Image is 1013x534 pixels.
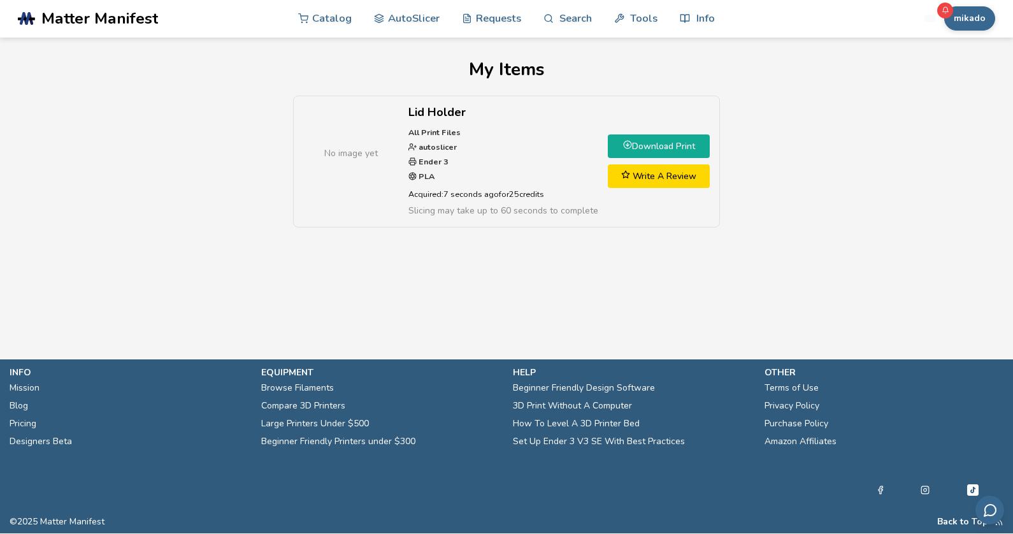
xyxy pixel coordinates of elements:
[513,415,640,433] a: How To Level A 3D Printer Bed
[608,165,710,189] a: Write A Review
[10,415,36,433] a: Pricing
[10,366,248,380] p: info
[10,398,28,415] a: Blog
[944,7,995,31] button: mikado
[261,415,369,433] a: Large Printers Under $500
[261,398,345,415] a: Compare 3D Printers
[408,127,461,138] strong: All Print Files
[876,483,885,498] a: Facebook
[261,433,415,451] a: Beginner Friendly Printers under $300
[975,496,1004,525] button: Send feedback via email
[261,380,334,398] a: Browse Filaments
[10,433,72,451] a: Designers Beta
[513,366,752,380] p: help
[324,147,378,161] span: No image yet
[765,366,1003,380] p: other
[417,142,457,153] strong: autoslicer
[965,483,981,498] a: Tiktok
[765,380,819,398] a: Terms of Use
[20,60,993,80] h1: My Items
[10,380,40,398] a: Mission
[921,483,930,498] a: Instagram
[41,10,158,28] span: Matter Manifest
[937,517,988,528] button: Back to Top
[765,415,828,433] a: Purchase Policy
[408,106,598,120] h2: Lid Holder
[995,517,1003,528] a: RSS Feed
[513,380,655,398] a: Beginner Friendly Design Software
[513,433,685,451] a: Set Up Ender 3 V3 SE With Best Practices
[765,433,837,451] a: Amazon Affiliates
[765,398,819,415] a: Privacy Policy
[408,205,598,217] span: Slicing may take up to 60 seconds to complete
[608,135,710,159] a: Download Print
[10,517,104,528] span: © 2025 Matter Manifest
[261,366,500,380] p: equipment
[417,171,435,182] strong: PLA
[417,157,449,168] strong: Ender 3
[513,398,632,415] a: 3D Print Without A Computer
[408,188,598,201] p: Acquired: 7 seconds ago for 25 credits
